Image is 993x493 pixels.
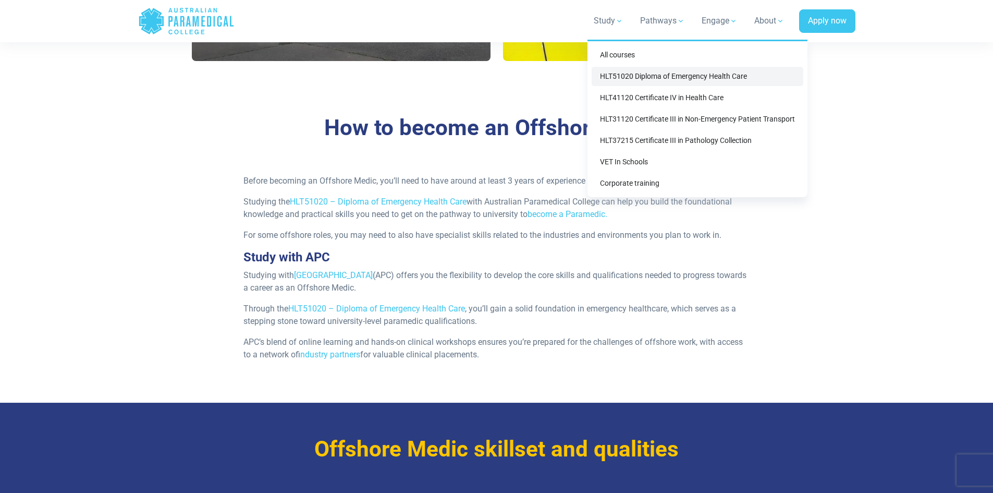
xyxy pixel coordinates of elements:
p: Before becoming an Offshore Medic, you’ll need to have around at least 3 years of experience as a... [243,175,750,187]
a: [GEOGRAPHIC_DATA] [294,270,373,280]
h2: How to become an Offshore Medic [192,115,802,141]
a: become a Paramedic. [528,209,607,219]
a: HLT31120 Certificate III in Non-Emergency Patient Transport [592,110,803,129]
a: HLT41120 Certificate IV in Health Care [592,88,803,107]
a: VET In Schools [592,152,803,172]
a: HLT51020 – Diploma of Emergency Health Care [290,197,467,207]
p: APC’s blend of online learning and hands-on clinical workshops ensures you’re prepared for the ch... [243,336,750,361]
p: For some offshore roles, you may need to also have specialist skills related to the industries an... [243,229,750,242]
a: All courses [592,45,803,65]
a: industry partners [300,350,360,359]
p: Studying with (APC) offers you the flexibility to develop the core skills and qualifications need... [243,269,750,294]
a: Corporate training [592,174,803,193]
a: Australian Paramedical College [138,4,235,38]
p: Through the , you’ll gain a solid foundation in emergency healthcare, which serves as a stepping ... [243,303,750,328]
h3: Study with APC [243,250,750,265]
a: HLT37215 Certificate III in Pathology Collection [592,131,803,150]
a: Apply now [799,9,855,33]
p: Studying the with Australian Paramedical College can help you build the foundational knowledge an... [243,196,750,221]
h3: Offshore Medic skillset and qualities [192,436,802,463]
a: About [748,6,791,35]
a: Engage [695,6,744,35]
a: HLT51020 Diploma of Emergency Health Care [592,67,803,86]
div: Study [587,40,807,197]
a: Study [587,6,630,35]
a: Pathways [634,6,691,35]
a: HLT51020 – Diploma of Emergency Health Care [288,304,465,314]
